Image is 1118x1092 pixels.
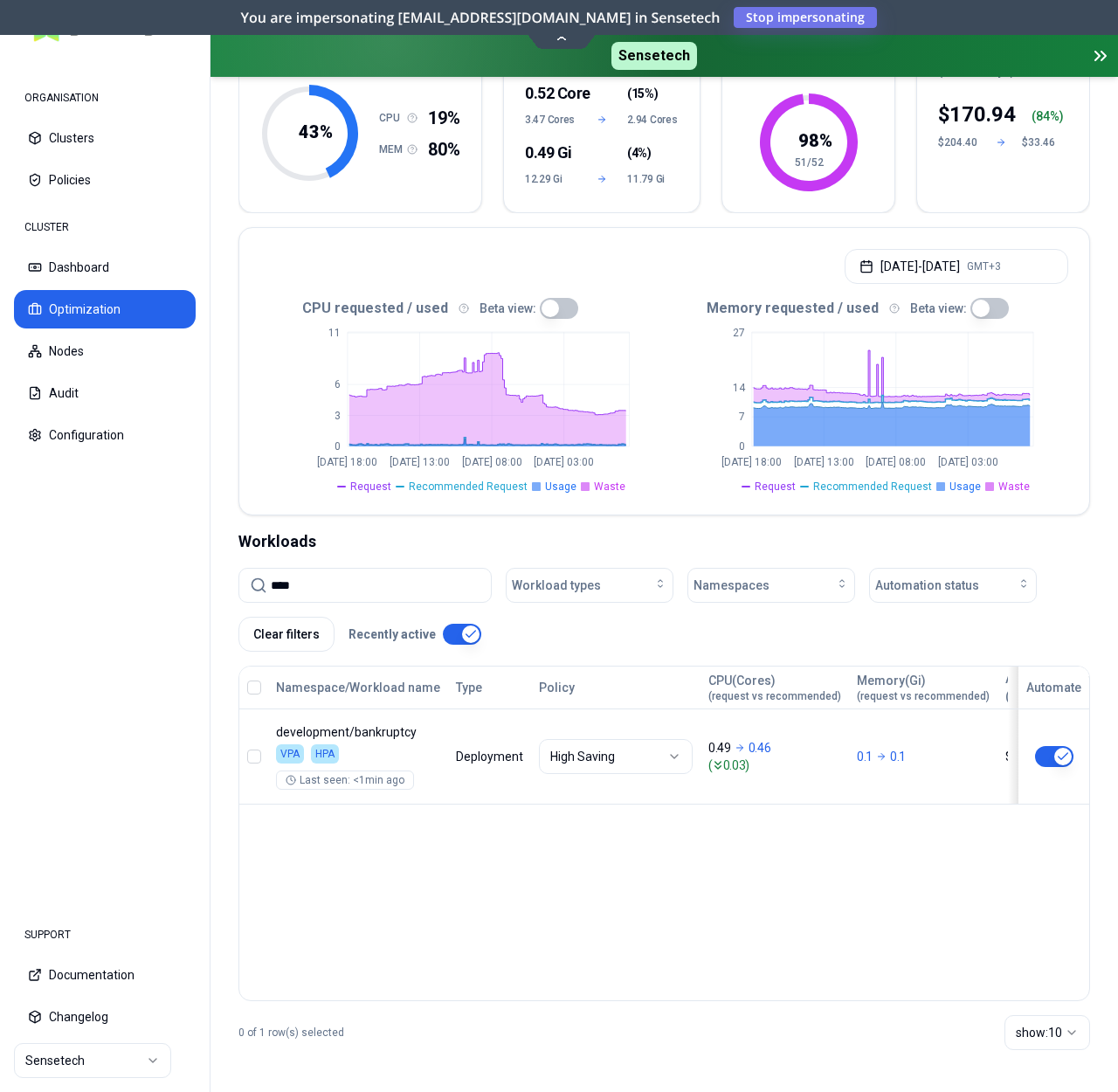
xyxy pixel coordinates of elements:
[594,480,625,494] span: Waste
[276,670,440,705] button: Namespace/Workload name
[317,456,377,468] tspan: [DATE] 18:00
[286,773,404,787] div: Last seen: <1min ago
[299,121,333,142] tspan: 43 %
[1022,135,1064,149] div: $33.46
[627,144,651,162] span: ( )
[428,106,460,130] span: 19%
[732,382,745,394] tspan: 14
[525,113,576,127] span: 3.47 Cores
[14,416,196,454] button: Configuration
[14,956,196,994] button: Documentation
[14,374,196,412] button: Audit
[276,723,440,741] p: bankruptcy
[755,480,796,494] span: Request
[708,672,841,703] div: CPU(Cores)
[1032,107,1064,125] div: ( %)
[409,480,528,494] span: Recommended Request
[14,119,196,157] button: Clusters
[14,210,196,245] div: CLUSTER
[238,529,1090,554] div: Workloads
[14,998,196,1036] button: Changelog
[14,290,196,328] button: Optimization
[1036,107,1050,125] p: 84
[631,85,654,102] span: 15%
[687,568,855,603] button: Namespaces
[349,625,436,643] p: Recently active
[512,577,601,594] span: Workload types
[938,456,998,468] tspan: [DATE] 03:00
[238,617,335,652] button: Clear filters
[428,137,460,162] span: 80%
[611,42,697,70] span: Sensetech
[335,378,341,390] tspan: 6
[238,1026,344,1040] p: 0 of 1 row(s) selected
[708,689,841,703] span: (request vs recommended)
[379,111,407,125] h1: CPU
[793,456,853,468] tspan: [DATE] 13:00
[949,480,981,494] span: Usage
[998,480,1030,494] span: Waste
[890,748,906,765] p: 0.1
[456,748,523,765] div: Deployment
[857,672,990,703] div: Memory(Gi)
[14,917,196,952] div: SUPPORT
[311,744,339,764] div: HPA is enabled on CPU, only memory will be optimised.
[539,679,693,696] div: Policy
[949,100,1016,128] p: 170.94
[631,144,647,162] span: 4%
[627,172,679,186] span: 11.79 Gi
[938,135,980,149] div: $204.40
[525,81,576,106] div: 0.52 Core
[738,440,744,453] tspan: 0
[276,744,304,764] div: VPA
[534,456,594,468] tspan: [DATE] 03:00
[875,577,979,594] span: Automation status
[525,141,576,165] div: 0.49 Gi
[708,757,841,774] span: ( 0.03 )
[14,161,196,199] button: Policies
[545,480,576,494] span: Usage
[462,456,522,468] tspan: [DATE] 08:00
[813,480,932,494] span: Recommended Request
[665,298,1069,319] div: Memory requested / used
[738,411,744,424] tspan: 7
[910,300,967,317] p: Beta view:
[456,670,482,705] button: Type
[857,670,990,705] button: Memory(Gi)(request vs recommended)
[627,85,658,102] span: ( )
[732,327,744,339] tspan: 27
[328,327,341,339] tspan: 11
[938,100,1016,128] div: $
[845,249,1068,284] button: [DATE]-[DATE]GMT+3
[869,568,1037,603] button: Automation status
[335,440,341,453] tspan: 0
[379,142,407,156] h1: MEM
[525,172,576,186] span: 12.29 Gi
[1026,679,1081,696] div: Automate
[260,298,665,319] div: CPU requested / used
[14,332,196,370] button: Nodes
[480,300,536,317] p: Beta view:
[857,689,990,703] span: (request vs recommended)
[866,456,926,468] tspan: [DATE] 08:00
[335,410,341,422] tspan: 3
[721,456,782,468] tspan: [DATE] 18:00
[14,80,196,115] div: ORGANISATION
[1035,746,1073,767] button: HPA is enabled on CPU, only the other resource will be optimised.
[390,456,450,468] tspan: [DATE] 13:00
[708,670,841,705] button: CPU(Cores)(request vs recommended)
[967,259,1001,273] span: GMT+3
[14,248,196,287] button: Dashboard
[627,113,679,127] span: 2.94 Cores
[794,156,823,169] tspan: 51/52
[749,739,771,757] p: 0.46
[506,568,673,603] button: Workload types
[708,739,731,757] p: 0.49
[350,480,391,494] span: Request
[694,577,769,594] span: Namespaces
[857,748,873,765] p: 0.1
[797,130,832,151] tspan: 98 %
